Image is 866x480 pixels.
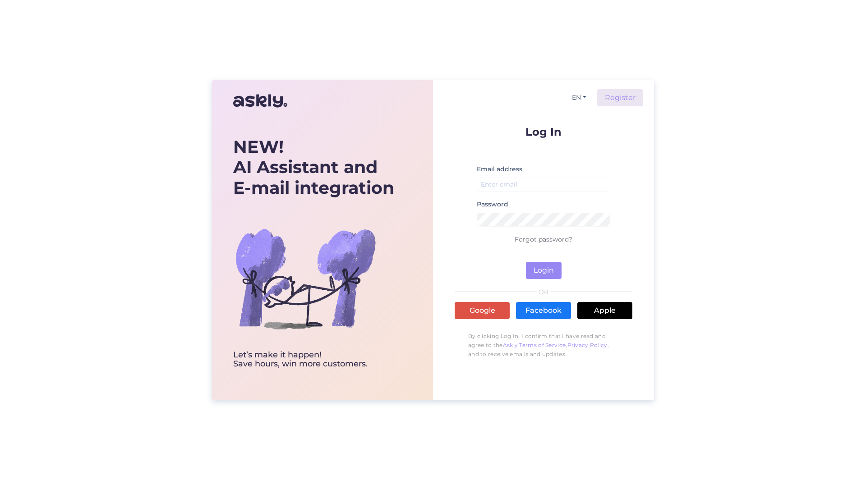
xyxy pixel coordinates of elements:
[537,289,550,295] span: OR
[233,136,284,157] b: NEW!
[567,342,608,348] a: Privacy Policy
[577,302,632,319] a: Apple
[515,235,572,243] a: Forgot password?
[516,302,571,319] a: Facebook
[455,302,510,319] a: Google
[503,342,566,348] a: Askly Terms of Service
[455,126,632,137] p: Log In
[233,90,287,112] img: Askly
[477,165,522,174] label: Email address
[233,137,394,198] div: AI Assistant and E-mail integration
[568,91,590,104] button: EN
[477,178,610,192] input: Enter email
[233,206,378,351] img: bg-askly
[455,327,632,363] p: By clicking Log In, I confirm that I have read and agree to the , , and to receive emails and upd...
[477,200,508,209] label: Password
[233,351,394,369] div: Let’s make it happen! Save hours, win more customers.
[526,262,562,279] button: Login
[597,89,643,106] a: Register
